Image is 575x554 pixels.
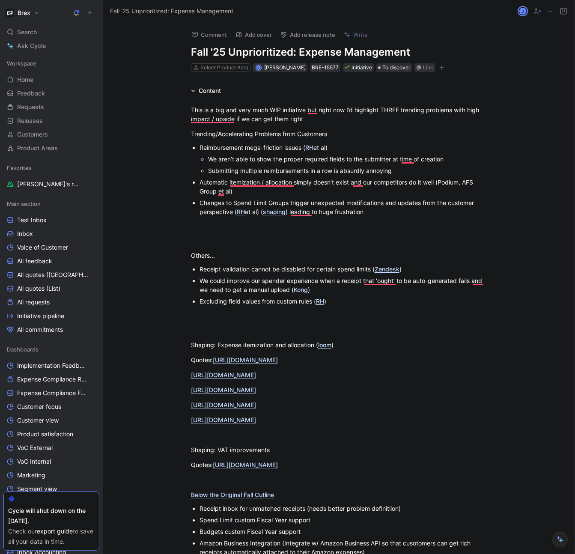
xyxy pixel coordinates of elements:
div: Main sectionTest InboxInboxVoice of CustomerAll feedbackAll quotes ([GEOGRAPHIC_DATA])All quotes ... [3,197,99,336]
div: Initiative [345,63,372,72]
a: Customer focus [3,400,99,413]
span: Workspace [7,59,36,68]
button: Comment [188,29,231,41]
div: Content [188,86,224,96]
div: Trending/Accelerating Problems from Customers [191,129,487,138]
a: All requests [3,296,99,309]
div: BRE-15577 [312,63,339,72]
a: [URL][DOMAIN_NAME] [191,416,256,423]
div: Budgets custom Fiscal Year support [200,527,487,536]
span: Search [17,27,37,37]
a: export guide [37,527,73,535]
div: DashboardsImplementation FeedbackExpense Compliance RequestsExpense Compliance FeedbackCustomer f... [3,343,99,495]
div: Check our to save all your data in time. [8,526,95,547]
a: All quotes (List) [3,282,99,295]
h1: Fall '25 Unprioritized: Expense Management [191,45,487,59]
a: Feedback [3,87,99,100]
div: Select Product Area [200,63,248,72]
span: Ask Cycle [17,41,46,51]
span: All quotes ([GEOGRAPHIC_DATA]) [17,271,89,279]
button: BrexBrex [3,7,42,19]
div: We aren’t able to show the proper required fields to the submitter at time of creation [208,155,487,164]
span: Write [353,31,368,39]
a: RH [316,298,324,305]
span: Releases [17,116,43,125]
a: Inbox [3,227,99,240]
div: We could improve our spender experience when a receipt that ‘ought’ to be auto-generated fails an... [200,276,487,294]
div: Workspace [3,57,99,70]
span: Main section [7,200,41,208]
div: Receipt validation cannot be disabled for certain spend limits ( ) [200,265,487,274]
span: Segment view [17,485,57,493]
a: Product satisfaction [3,428,99,441]
div: Spend Limit custom Fiscal Year support [200,515,487,524]
div: Cycle will shut down on the [DATE]. [8,506,95,526]
span: Customer view [17,416,59,425]
span: Voice of Customer [17,243,68,252]
span: All requests [17,298,50,307]
span: [PERSON_NAME]'s requests [17,180,80,188]
span: VoC External [17,444,53,452]
div: J [518,7,527,15]
a: All commitments [3,323,99,336]
a: [URL][DOMAIN_NAME] [191,386,256,393]
div: Shaping: Expense itemization and allocation ( ) [191,340,487,349]
button: Add release note [277,29,339,41]
span: Product Areas [17,144,58,152]
a: RH [237,208,245,215]
span: All feedback [17,257,52,265]
a: [URL][DOMAIN_NAME] [191,401,256,408]
a: Requests [3,101,99,113]
a: Product Areas [3,142,99,155]
a: loom [318,341,331,348]
a: VoC External [3,441,99,454]
div: Receipt inbox for unmatched receipts (needs better problem definitiion) [200,504,487,513]
div: Dashboards [3,343,99,356]
span: [PERSON_NAME] [264,64,306,71]
a: Customer view [3,414,99,427]
span: To discover [382,63,410,72]
span: Expense Compliance Requests [17,375,89,384]
div: Quotes: [191,355,487,364]
div: Quotes: [191,460,487,469]
span: Customers [17,130,48,139]
span: All quotes (List) [17,284,60,293]
a: [URL][DOMAIN_NAME] [213,461,278,468]
a: Customers [3,128,99,141]
img: 🌱 [345,65,350,70]
h1: Brex [18,9,30,17]
a: Kong [294,286,308,293]
a: Home [3,73,99,86]
span: Requests [17,103,44,111]
a: All quotes ([GEOGRAPHIC_DATA]) [3,268,99,281]
span: Implementation Feedback [17,361,88,370]
a: [URL][DOMAIN_NAME] [191,371,256,378]
div: Excluding field values from custom rules ( ) [200,297,487,306]
button: Add cover [232,29,276,41]
span: Product satisfaction [17,430,73,438]
span: Feedback [17,89,45,98]
a: VoC Internal [3,455,99,468]
a: Below the Original Fall Cutline [191,491,274,498]
a: Implementation Feedback [3,359,99,372]
span: Inbox [17,229,33,238]
div: Search [3,26,99,39]
span: Customer focus [17,402,61,411]
span: Initiative pipeline [17,312,64,320]
div: Changes to Spend Limit Groups trigger unexpected modifications and updates from the customer pers... [200,198,487,216]
div: Others… [191,251,487,260]
a: Marketing [3,469,99,482]
a: [PERSON_NAME]'s requests [3,178,99,191]
span: Home [17,75,33,84]
a: Expense Compliance Requests [3,373,99,386]
div: Link [423,63,433,72]
a: Segment view [3,483,99,495]
a: shaping [263,208,286,215]
div: J [256,65,261,70]
a: Voice of Customer [3,241,99,254]
a: RH [305,144,313,151]
img: Brex [6,9,14,17]
span: Marketing [17,471,45,480]
div: Content [199,86,221,96]
button: Write [340,29,372,41]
